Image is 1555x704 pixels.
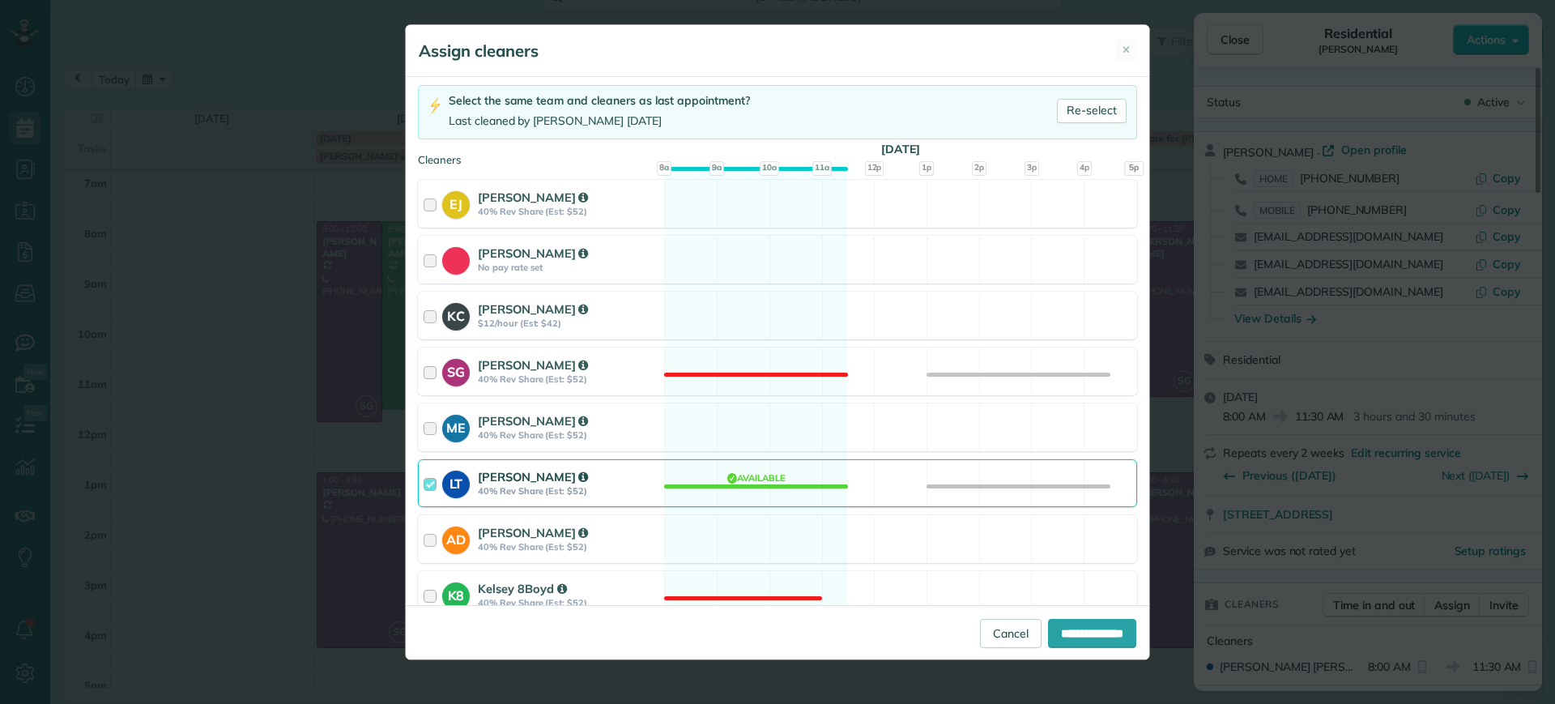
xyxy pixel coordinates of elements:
strong: ME [442,415,470,437]
a: Re-select [1057,99,1127,123]
strong: 40% Rev Share (Est: $52) [478,541,659,553]
div: Cleaners [418,152,1137,157]
strong: EJ [442,191,470,214]
strong: Kelsey 8Boyd [478,581,566,596]
strong: No pay rate set [478,262,659,273]
strong: SG [442,359,470,382]
strong: [PERSON_NAME] [478,301,588,317]
strong: [PERSON_NAME] [478,525,588,540]
img: lightning-bolt-icon-94e5364df696ac2de96d3a42b8a9ff6ba979493684c50e6bbbcda72601fa0d29.png [428,97,442,114]
strong: [PERSON_NAME] [478,357,588,373]
strong: 40% Rev Share (Est: $52) [478,373,659,385]
strong: [PERSON_NAME] [478,413,588,429]
strong: 40% Rev Share (Est: $52) [478,485,659,497]
strong: 40% Rev Share (Est: $52) [478,429,659,441]
strong: [PERSON_NAME] [478,190,588,205]
strong: $12/hour (Est: $42) [478,318,659,329]
a: Cancel [980,619,1042,648]
strong: [PERSON_NAME] [478,245,588,261]
div: Select the same team and cleaners as last appointment? [449,92,750,109]
strong: AD [442,527,470,549]
span: ✕ [1122,42,1131,58]
strong: 40% Rev Share (Est: $52) [478,206,659,217]
strong: KC [442,303,470,326]
strong: [PERSON_NAME] [478,469,588,484]
div: Last cleaned by [PERSON_NAME] [DATE] [449,113,750,130]
strong: LT [442,471,470,493]
h5: Assign cleaners [419,40,539,62]
strong: K8 [442,582,470,605]
strong: 40% Rev Share (Est: $52) [478,597,659,608]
